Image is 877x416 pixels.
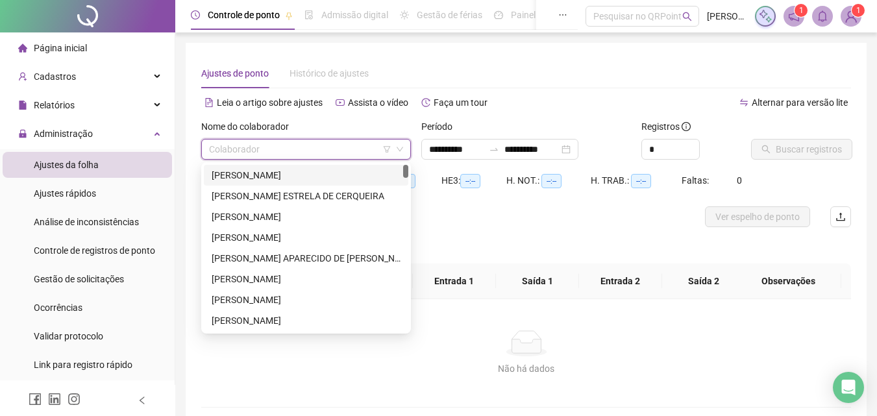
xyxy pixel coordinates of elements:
[421,119,461,134] label: Período
[285,12,293,19] span: pushpin
[212,168,401,182] div: [PERSON_NAME]
[204,289,408,310] div: ALCEBIADES SILVA SANTOS
[212,313,401,328] div: [PERSON_NAME]
[737,175,742,186] span: 0
[34,71,76,82] span: Cadastros
[34,217,139,227] span: Análise de inconsistências
[201,119,297,134] label: Nome do colaborador
[421,98,430,107] span: history
[817,10,828,22] span: bell
[682,175,711,186] span: Faltas:
[204,206,408,227] div: AILTON BATISTA SANTOS
[396,145,404,153] span: down
[217,361,835,376] div: Não há dados
[212,230,401,245] div: [PERSON_NAME]
[662,263,745,299] th: Saída 2
[336,98,345,107] span: youtube
[739,98,748,107] span: swap
[191,10,200,19] span: clock-circle
[751,139,852,160] button: Buscar registros
[417,10,482,20] span: Gestão de férias
[413,263,496,299] th: Entrada 1
[441,173,506,188] div: HE 3:
[460,174,480,188] span: --:--
[788,10,800,22] span: notification
[579,263,662,299] th: Entrada 2
[204,186,408,206] div: ADALBERTO JOSE ESTRELA DE CERQUEIRA
[34,100,75,110] span: Relatórios
[34,245,155,256] span: Controle de registros de ponto
[212,210,401,224] div: [PERSON_NAME]
[138,396,147,405] span: left
[34,160,99,170] span: Ajustes da folha
[18,72,27,81] span: user-add
[18,129,27,138] span: lock
[18,43,27,53] span: home
[321,10,388,20] span: Admissão digital
[496,263,579,299] th: Saída 1
[204,227,408,248] div: AILTON BEZERRA DA SILVA
[212,272,401,286] div: [PERSON_NAME]
[212,189,401,203] div: [PERSON_NAME] ESTRELA DE CERQUEIRA
[204,310,408,331] div: ALEX ALMEIDA DE JESUS
[856,6,861,15] span: 1
[204,269,408,289] div: ALBERTO CARLOS DOS SANTOS
[29,393,42,406] span: facebook
[34,331,103,341] span: Validar protocolo
[705,206,810,227] button: Ver espelho de ponto
[34,43,87,53] span: Página inicial
[68,393,80,406] span: instagram
[682,122,691,131] span: info-circle
[204,165,408,186] div: ADACI MOREIRA DA SILVA SANTOS
[304,10,314,19] span: file-done
[735,263,841,299] th: Observações
[217,97,323,108] span: Leia o artigo sobre ajustes
[212,293,401,307] div: [PERSON_NAME]
[34,360,132,370] span: Link para registro rápido
[489,144,499,154] span: swap-right
[34,188,96,199] span: Ajustes rápidos
[34,302,82,313] span: Ocorrências
[212,251,401,265] div: [PERSON_NAME] APARECIDO DE [PERSON_NAME]
[641,119,691,134] span: Registros
[631,174,651,188] span: --:--
[208,10,280,20] span: Controle de ponto
[48,393,61,406] span: linkedin
[852,4,865,17] sup: Atualize o seu contato no menu Meus Dados
[434,97,488,108] span: Faça um tour
[799,6,804,15] span: 1
[746,274,831,288] span: Observações
[511,10,562,20] span: Painel do DP
[204,248,408,269] div: ALAN APARECIDO DE BRITO
[506,173,591,188] div: H. NOT.:
[833,372,864,403] div: Open Intercom Messenger
[34,128,93,139] span: Administração
[707,9,747,23] span: [PERSON_NAME]
[758,9,772,23] img: sparkle-icon.fc2bf0ac1784a2077858766a79e2daf3.svg
[591,173,682,188] div: H. TRAB.:
[201,68,269,79] span: Ajustes de ponto
[204,98,214,107] span: file-text
[383,145,391,153] span: filter
[18,101,27,110] span: file
[541,174,562,188] span: --:--
[558,10,567,19] span: ellipsis
[795,4,808,17] sup: 1
[290,68,369,79] span: Histórico de ajustes
[494,10,503,19] span: dashboard
[400,10,409,19] span: sun
[348,97,408,108] span: Assista o vídeo
[34,274,124,284] span: Gestão de solicitações
[752,97,848,108] span: Alternar para versão lite
[489,144,499,154] span: to
[682,12,692,21] span: search
[841,6,861,26] img: 59777
[835,212,846,222] span: upload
